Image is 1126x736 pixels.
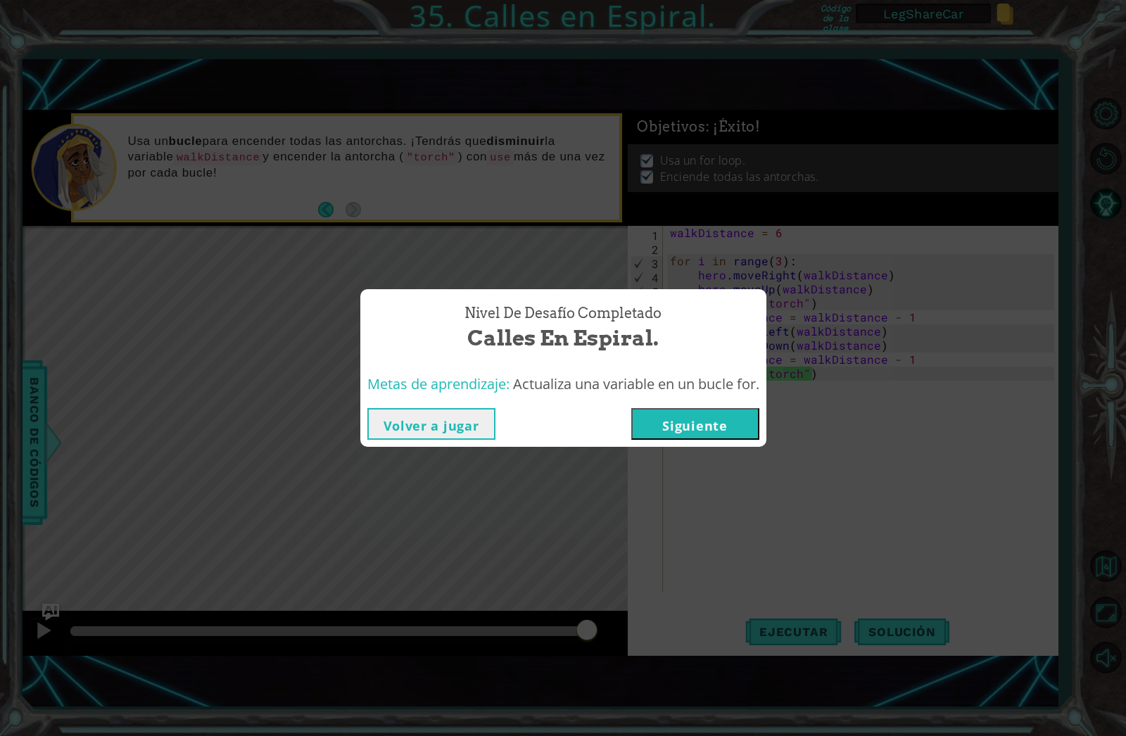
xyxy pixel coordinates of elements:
[367,374,510,393] span: Metas de aprendizaje:
[367,408,495,440] button: Volver a jugar
[513,374,759,393] span: Actualiza una variable en un bucle for.
[464,303,662,324] span: Nivel de desafío Completado
[631,408,759,440] button: Siguiente
[467,323,659,353] span: Calles en Espiral.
